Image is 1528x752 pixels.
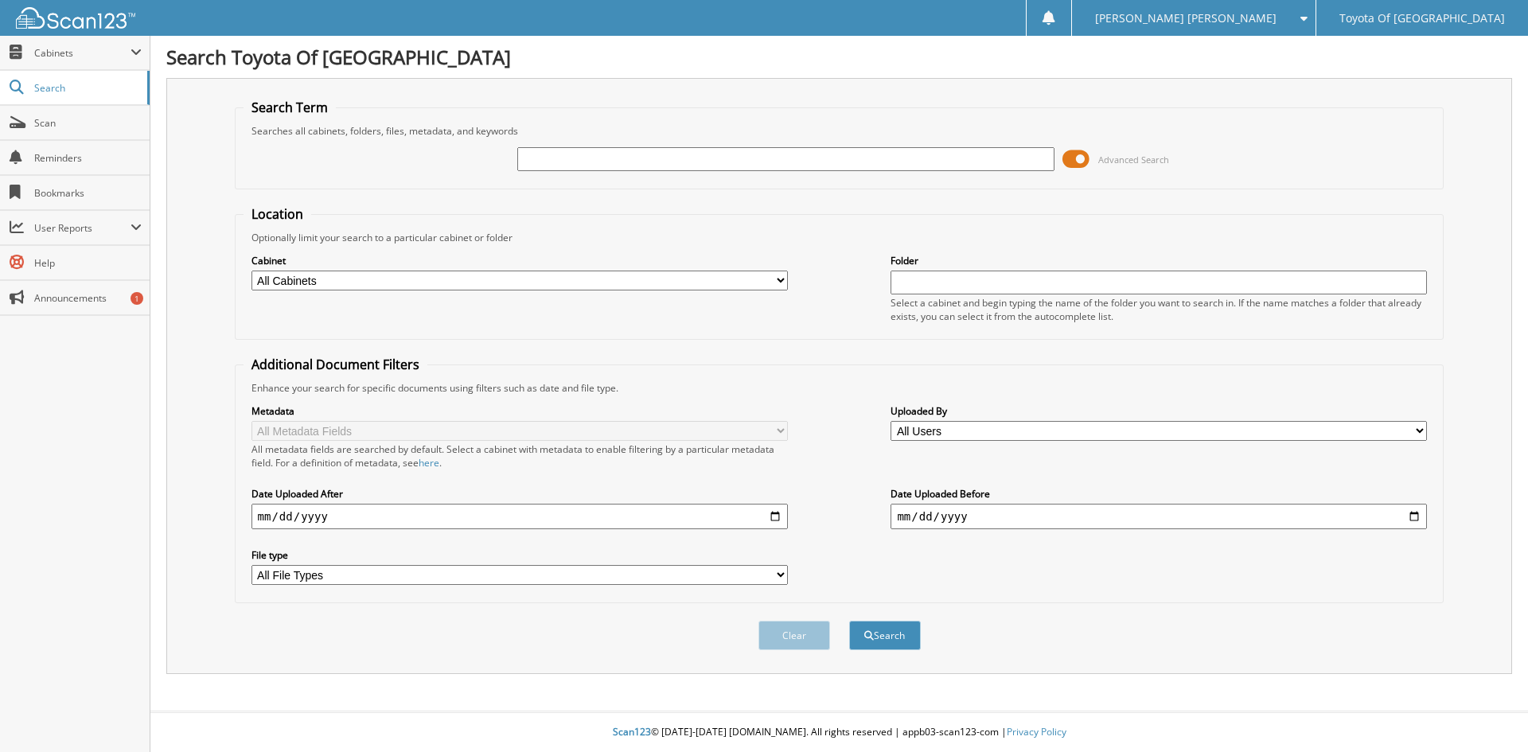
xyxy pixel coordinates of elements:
[244,124,1436,138] div: Searches all cabinets, folders, files, metadata, and keywords
[758,621,830,650] button: Clear
[891,487,1427,501] label: Date Uploaded Before
[891,404,1427,418] label: Uploaded By
[34,221,131,235] span: User Reports
[419,456,439,470] a: here
[34,256,142,270] span: Help
[1007,725,1066,738] a: Privacy Policy
[613,725,651,738] span: Scan123
[251,254,788,267] label: Cabinet
[244,99,336,116] legend: Search Term
[34,186,142,200] span: Bookmarks
[891,296,1427,323] div: Select a cabinet and begin typing the name of the folder you want to search in. If the name match...
[34,291,142,305] span: Announcements
[244,231,1436,244] div: Optionally limit your search to a particular cabinet or folder
[34,116,142,130] span: Scan
[34,46,131,60] span: Cabinets
[891,504,1427,529] input: end
[244,356,427,373] legend: Additional Document Filters
[891,254,1427,267] label: Folder
[251,404,788,418] label: Metadata
[251,504,788,529] input: start
[1098,154,1169,166] span: Advanced Search
[1339,14,1505,23] span: Toyota Of [GEOGRAPHIC_DATA]
[1095,14,1277,23] span: [PERSON_NAME] [PERSON_NAME]
[150,713,1528,752] div: © [DATE]-[DATE] [DOMAIN_NAME]. All rights reserved | appb03-scan123-com |
[251,548,788,562] label: File type
[34,151,142,165] span: Reminders
[251,487,788,501] label: Date Uploaded After
[244,205,311,223] legend: Location
[849,621,921,650] button: Search
[34,81,139,95] span: Search
[166,44,1512,70] h1: Search Toyota Of [GEOGRAPHIC_DATA]
[16,7,135,29] img: scan123-logo-white.svg
[244,381,1436,395] div: Enhance your search for specific documents using filters such as date and file type.
[131,292,143,305] div: 1
[251,442,788,470] div: All metadata fields are searched by default. Select a cabinet with metadata to enable filtering b...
